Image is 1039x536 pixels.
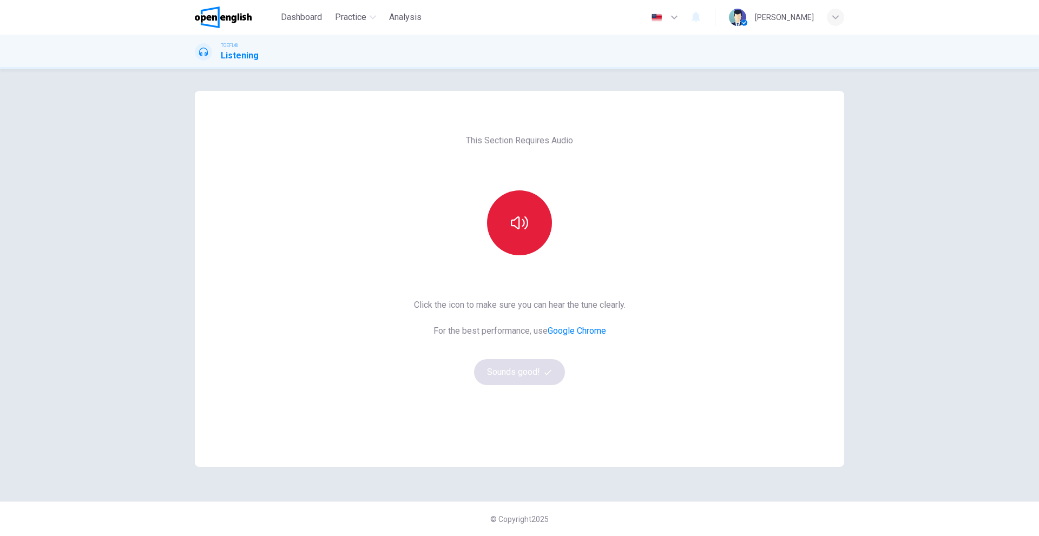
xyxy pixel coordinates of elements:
div: [PERSON_NAME] [755,11,814,24]
span: Dashboard [281,11,322,24]
span: Practice [335,11,366,24]
span: For the best performance, use [414,325,626,338]
span: TOEFL® [221,42,238,49]
img: Profile picture [729,9,746,26]
span: This Section Requires Audio [466,134,573,147]
span: Analysis [389,11,422,24]
span: Click the icon to make sure you can hear the tune clearly. [414,299,626,312]
button: Dashboard [277,8,326,27]
a: OpenEnglish logo [195,6,277,28]
button: Practice [331,8,380,27]
h1: Listening [221,49,259,62]
span: © Copyright 2025 [490,515,549,524]
img: OpenEnglish logo [195,6,252,28]
button: Analysis [385,8,426,27]
img: en [650,14,663,22]
a: Google Chrome [548,326,606,336]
